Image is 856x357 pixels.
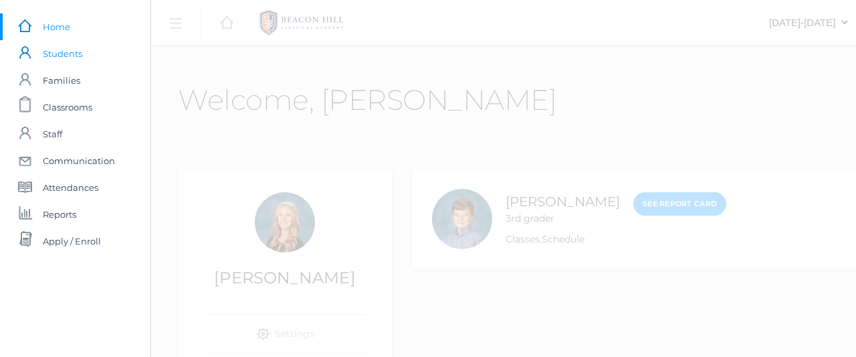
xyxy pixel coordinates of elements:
[43,121,62,147] span: Staff
[43,201,76,228] span: Reports
[43,174,98,201] span: Attendances
[43,40,82,67] span: Students
[43,67,80,94] span: Families
[43,147,115,174] span: Communication
[43,13,70,40] span: Home
[43,94,92,121] span: Classrooms
[43,228,101,255] span: Apply / Enroll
